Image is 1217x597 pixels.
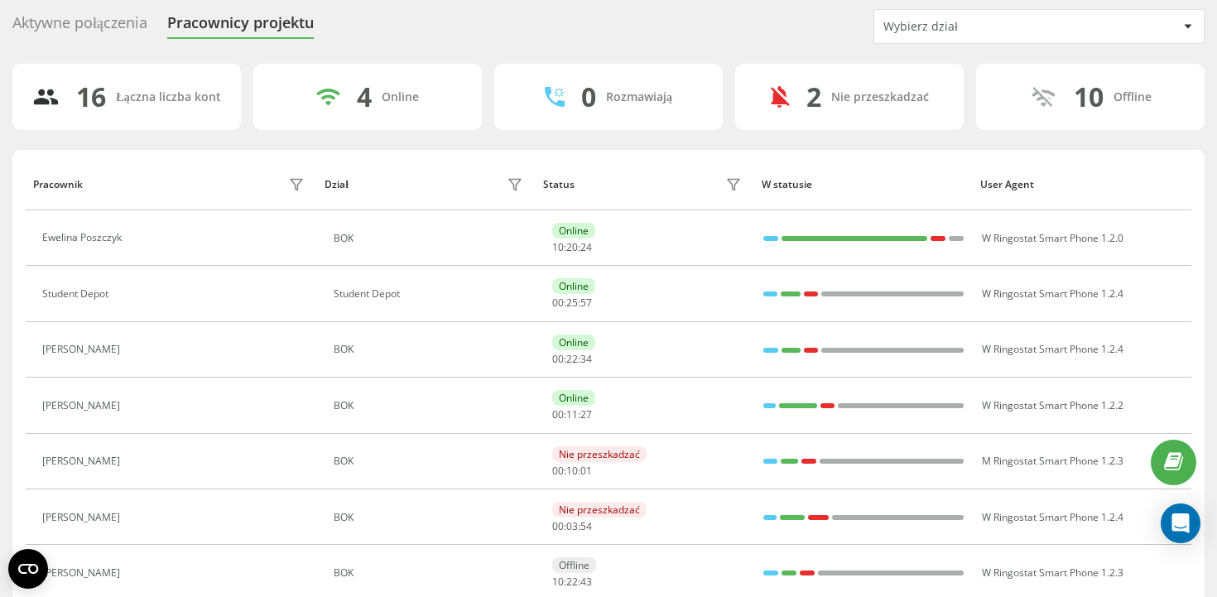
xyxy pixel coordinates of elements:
[580,464,592,478] span: 01
[982,231,1123,245] span: W Ringostat Smart Phone 1.2.0
[982,566,1123,580] span: W Ringostat Smart Phone 1.2.3
[42,512,124,523] div: [PERSON_NAME]
[357,81,372,113] div: 4
[42,400,124,412] div: [PERSON_NAME]
[581,81,596,113] div: 0
[334,400,527,412] div: BOK
[566,519,578,533] span: 03
[552,297,592,309] div: : :
[334,344,527,355] div: BOK
[552,446,647,462] div: Nie przeszkadzać
[580,352,592,366] span: 34
[552,223,595,238] div: Online
[334,567,527,579] div: BOK
[566,240,578,254] span: 20
[325,179,348,190] div: Dział
[552,575,564,589] span: 10
[982,342,1123,356] span: W Ringostat Smart Phone 1.2.4
[580,575,592,589] span: 43
[762,179,964,190] div: W statusie
[552,296,564,310] span: 00
[982,510,1123,524] span: W Ringostat Smart Phone 1.2.4
[42,455,124,467] div: [PERSON_NAME]
[552,519,564,533] span: 00
[982,286,1123,301] span: W Ringostat Smart Phone 1.2.4
[167,14,314,40] div: Pracownicy projektu
[382,90,419,104] div: Online
[12,14,147,40] div: Aktywne połączenia
[552,240,564,254] span: 10
[566,352,578,366] span: 22
[580,240,592,254] span: 24
[606,90,672,104] div: Rozmawiają
[33,179,83,190] div: Pracownik
[580,519,592,533] span: 54
[42,567,124,579] div: [PERSON_NAME]
[552,502,647,518] div: Nie przeszkadzać
[116,90,220,104] div: Łączna liczba kont
[883,20,1081,34] div: Wybierz dział
[1161,503,1200,543] div: Open Intercom Messenger
[552,465,592,477] div: : :
[566,575,578,589] span: 22
[566,407,578,421] span: 11
[334,233,527,244] div: BOK
[1114,90,1152,104] div: Offline
[42,232,126,243] div: Ewelina Poszczyk
[42,288,113,300] div: Student Depot
[552,390,595,406] div: Online
[552,352,564,366] span: 00
[334,512,527,523] div: BOK
[980,179,1183,190] div: User Agent
[580,407,592,421] span: 27
[552,464,564,478] span: 00
[334,288,527,300] div: Student Depot
[543,179,575,190] div: Status
[552,557,596,573] div: Offline
[334,455,527,467] div: BOK
[552,576,592,588] div: : :
[552,242,592,253] div: : :
[566,296,578,310] span: 25
[1074,81,1104,113] div: 10
[552,278,595,294] div: Online
[982,398,1123,412] span: W Ringostat Smart Phone 1.2.2
[552,407,564,421] span: 00
[552,521,592,532] div: : :
[806,81,821,113] div: 2
[552,409,592,421] div: : :
[982,454,1123,468] span: M Ringostat Smart Phone 1.2.3
[566,464,578,478] span: 10
[831,90,929,104] div: Nie przeszkadzać
[76,81,106,113] div: 16
[552,354,592,365] div: : :
[42,344,124,355] div: [PERSON_NAME]
[552,335,595,350] div: Online
[8,549,48,589] button: Open CMP widget
[580,296,592,310] span: 57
